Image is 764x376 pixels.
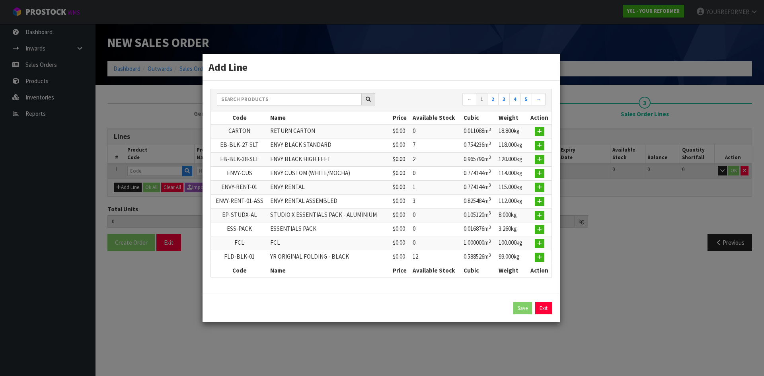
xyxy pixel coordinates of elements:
[462,208,496,222] td: 0.105120m
[497,194,528,208] td: 112.000kg
[497,180,528,194] td: 115.000kg
[532,93,546,106] a: →
[497,264,528,277] th: Weight
[462,250,496,264] td: 0.588526m
[391,222,411,236] td: $0.00
[411,222,462,236] td: 0
[211,222,268,236] td: ESS-PACK
[211,236,268,250] td: FCL
[497,166,528,180] td: 114.000kg
[520,93,532,106] a: 5
[497,124,528,138] td: 18.800kg
[462,152,496,166] td: 0.965790m
[462,236,496,250] td: 1.000000m
[391,138,411,152] td: $0.00
[527,111,552,124] th: Action
[391,166,411,180] td: $0.00
[268,111,391,124] th: Name
[411,152,462,166] td: 2
[268,152,391,166] td: ENVY BLACK HIGH FEET
[513,302,532,315] button: Save
[462,124,496,138] td: 0.011088m
[268,138,391,152] td: ENVY BLACK STANDARD
[391,180,411,194] td: $0.00
[209,60,554,74] h3: Add Line
[211,152,268,166] td: EB-BLK-38-SLT
[489,224,491,230] sup: 3
[411,180,462,194] td: 1
[268,208,391,222] td: STUDIO X ESSENTIALS PACK - ALUMINIUM
[391,264,411,277] th: Price
[391,194,411,208] td: $0.00
[462,264,496,277] th: Cubic
[489,196,491,202] sup: 3
[211,166,268,180] td: ENVY-CUS
[462,138,496,152] td: 0.754236m
[391,111,411,124] th: Price
[411,124,462,138] td: 0
[268,166,391,180] td: ENVY CUSTOM (WHITE/MOCHA)
[387,93,546,107] nav: Page navigation
[268,124,391,138] td: RETURN CARTON
[211,180,268,194] td: ENVY-RENT-01
[489,168,491,174] sup: 3
[497,250,528,264] td: 99.000kg
[487,93,499,106] a: 2
[497,111,528,124] th: Weight
[411,236,462,250] td: 0
[411,111,462,124] th: Available Stock
[391,250,411,264] td: $0.00
[462,93,476,106] a: ←
[211,111,268,124] th: Code
[268,222,391,236] td: ESSENTIALS PACK
[268,180,391,194] td: ENVY RENTAL
[217,93,362,105] input: Search products
[211,138,268,152] td: EB-BLK-27-SLT
[391,152,411,166] td: $0.00
[411,194,462,208] td: 3
[462,222,496,236] td: 0.016876m
[211,208,268,222] td: EP-STUDX-AL
[535,302,552,315] a: Exit
[527,264,552,277] th: Action
[391,208,411,222] td: $0.00
[391,124,411,138] td: $0.00
[411,250,462,264] td: 12
[509,93,521,106] a: 4
[268,194,391,208] td: ENVY RENTAL ASSEMBLED
[498,93,510,106] a: 3
[489,182,491,188] sup: 3
[489,210,491,216] sup: 3
[476,93,487,106] a: 1
[268,236,391,250] td: FCL
[211,250,268,264] td: FLD-BLK-01
[497,222,528,236] td: 3.260kg
[211,264,268,277] th: Code
[211,194,268,208] td: ENVY-RENT-01-ASS
[462,166,496,180] td: 0.774144m
[489,252,491,258] sup: 3
[268,264,391,277] th: Name
[462,180,496,194] td: 0.774144m
[268,250,391,264] td: YR ORIGINAL FOLDING - BLACK
[391,236,411,250] td: $0.00
[497,236,528,250] td: 100.000kg
[411,208,462,222] td: 0
[462,111,496,124] th: Cubic
[411,138,462,152] td: 7
[411,264,462,277] th: Available Stock
[411,166,462,180] td: 0
[211,124,268,138] td: CARTON
[489,238,491,244] sup: 3
[489,140,491,146] sup: 3
[489,127,491,132] sup: 3
[489,154,491,160] sup: 3
[497,152,528,166] td: 120.000kg
[462,194,496,208] td: 0.825484m
[497,208,528,222] td: 8.000kg
[497,138,528,152] td: 118.000kg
